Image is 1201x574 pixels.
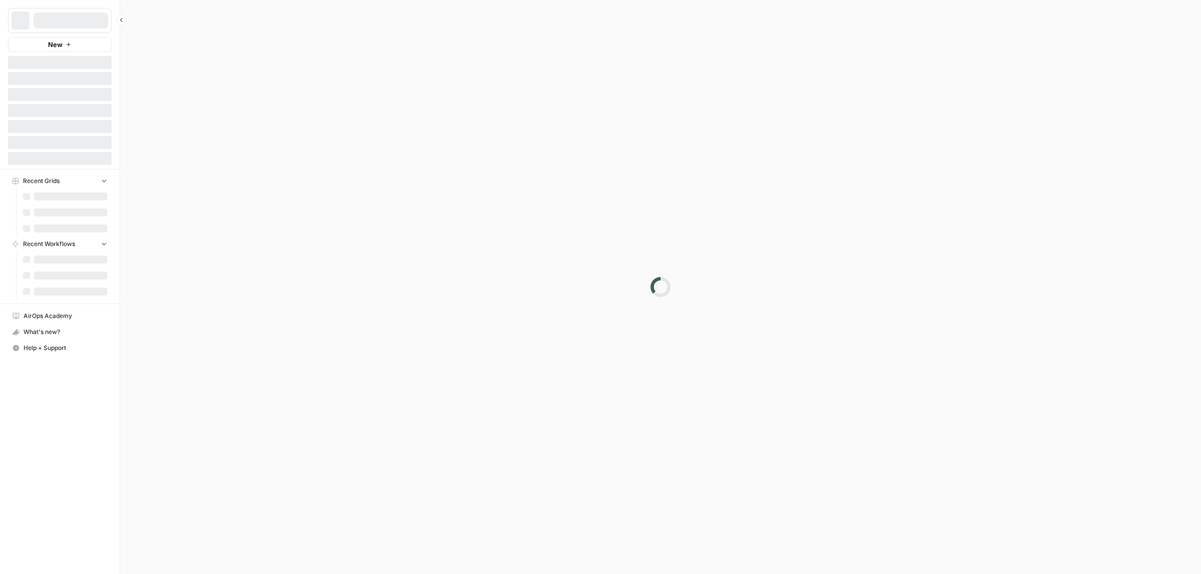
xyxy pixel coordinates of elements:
button: New [8,37,112,52]
button: What's new? [8,324,112,340]
a: AirOps Academy [8,308,112,324]
span: Recent Workflows [23,239,75,248]
span: New [48,39,63,49]
span: Recent Grids [23,176,60,185]
span: Help + Support [24,343,107,352]
div: What's new? [9,324,111,339]
button: Recent Grids [8,173,112,188]
span: AirOps Academy [24,311,107,320]
button: Recent Workflows [8,236,112,251]
button: Help + Support [8,340,112,356]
